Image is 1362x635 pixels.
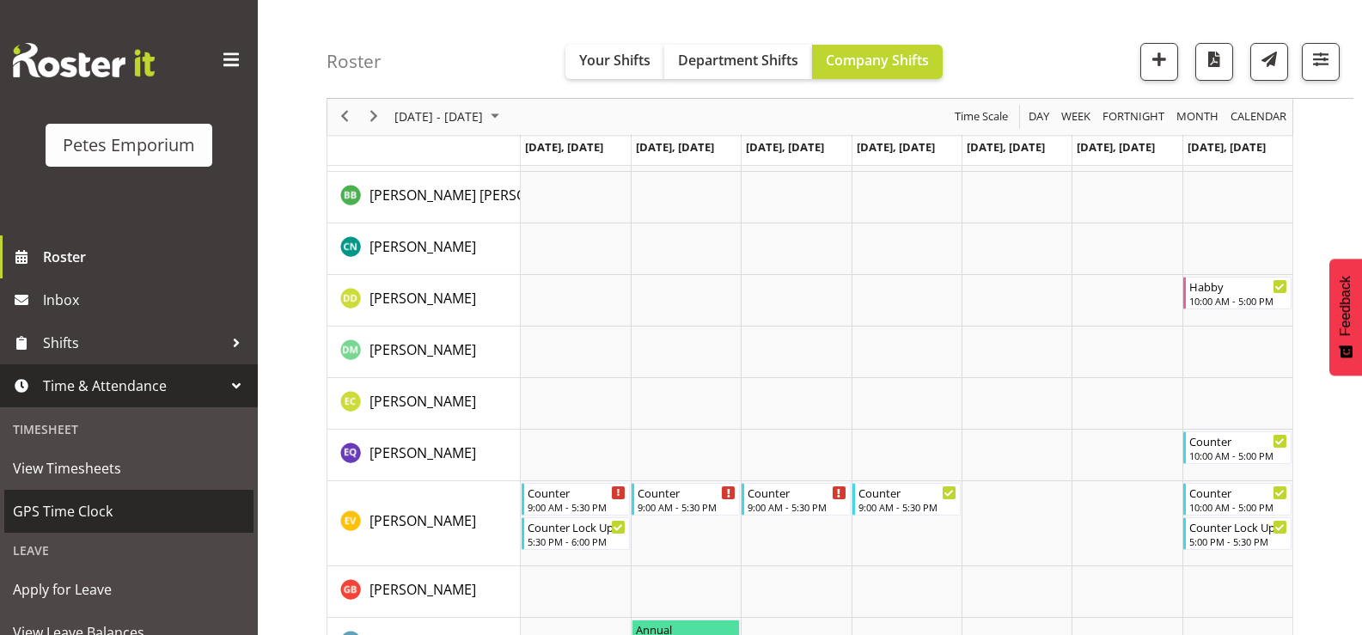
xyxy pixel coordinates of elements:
[370,580,476,599] span: [PERSON_NAME]
[327,327,521,378] td: David McAuley resource
[43,330,223,356] span: Shifts
[1183,277,1292,309] div: Danielle Donselaar"s event - Habby Begin From Sunday, August 31, 2025 at 10:00:00 AM GMT+12:00 En...
[852,483,961,516] div: Eva Vailini"s event - Counter Begin From Thursday, August 28, 2025 at 9:00:00 AM GMT+12:00 Ends A...
[1189,534,1287,548] div: 5:00 PM - 5:30 PM
[43,287,249,313] span: Inbox
[370,186,586,205] span: [PERSON_NAME] [PERSON_NAME]
[327,223,521,275] td: Christine Neville resource
[1338,276,1353,336] span: Feedback
[4,412,253,447] div: Timesheet
[632,483,740,516] div: Eva Vailini"s event - Counter Begin From Tuesday, August 26, 2025 at 9:00:00 AM GMT+12:00 Ends At...
[43,373,223,399] span: Time & Attendance
[4,490,253,533] a: GPS Time Clock
[952,107,1011,128] button: Time Scale
[370,236,476,257] a: [PERSON_NAME]
[370,185,586,205] a: [PERSON_NAME] [PERSON_NAME]
[1189,449,1287,462] div: 10:00 AM - 5:00 PM
[528,484,626,501] div: Counter
[13,43,155,77] img: Rosterit website logo
[1229,107,1288,128] span: calendar
[1302,43,1340,81] button: Filter Shifts
[565,45,664,79] button: Your Shifts
[327,172,521,223] td: Beena Beena resource
[1189,432,1287,449] div: Counter
[638,500,736,514] div: 9:00 AM - 5:30 PM
[327,566,521,618] td: Gillian Byford resource
[370,510,476,531] a: [PERSON_NAME]
[333,107,357,128] button: Previous
[522,517,630,550] div: Eva Vailini"s event - Counter Lock Up Begin From Monday, August 25, 2025 at 5:30:00 PM GMT+12:00 ...
[1175,107,1220,128] span: Month
[1250,43,1288,81] button: Send a list of all shifts for the selected filtered period to all rostered employees.
[858,500,956,514] div: 9:00 AM - 5:30 PM
[678,51,798,70] span: Department Shifts
[327,430,521,481] td: Esperanza Querido resource
[370,443,476,462] span: [PERSON_NAME]
[1174,107,1222,128] button: Timeline Month
[370,289,476,308] span: [PERSON_NAME]
[392,107,507,128] button: August 2025
[812,45,943,79] button: Company Shifts
[1189,484,1287,501] div: Counter
[370,340,476,359] span: [PERSON_NAME]
[370,511,476,530] span: [PERSON_NAME]
[370,579,476,600] a: [PERSON_NAME]
[1101,107,1166,128] span: Fortnight
[4,447,253,490] a: View Timesheets
[1060,107,1092,128] span: Week
[953,107,1010,128] span: Time Scale
[370,443,476,463] a: [PERSON_NAME]
[1140,43,1178,81] button: Add a new shift
[522,483,630,516] div: Eva Vailini"s event - Counter Begin From Monday, August 25, 2025 at 9:00:00 AM GMT+12:00 Ends At ...
[579,51,650,70] span: Your Shifts
[528,518,626,535] div: Counter Lock Up
[370,339,476,360] a: [PERSON_NAME]
[388,99,510,135] div: August 25 - 31, 2025
[742,483,850,516] div: Eva Vailini"s event - Counter Begin From Wednesday, August 27, 2025 at 9:00:00 AM GMT+12:00 Ends ...
[1188,139,1266,155] span: [DATE], [DATE]
[1100,107,1168,128] button: Fortnight
[327,275,521,327] td: Danielle Donselaar resource
[967,139,1045,155] span: [DATE], [DATE]
[1189,518,1287,535] div: Counter Lock Up
[1077,139,1155,155] span: [DATE], [DATE]
[857,139,935,155] span: [DATE], [DATE]
[13,455,245,481] span: View Timesheets
[4,533,253,568] div: Leave
[1189,500,1287,514] div: 10:00 AM - 5:00 PM
[748,484,846,501] div: Counter
[370,392,476,411] span: [PERSON_NAME]
[363,107,386,128] button: Next
[528,534,626,548] div: 5:30 PM - 6:00 PM
[359,99,388,135] div: next period
[13,577,245,602] span: Apply for Leave
[43,244,249,270] span: Roster
[748,500,846,514] div: 9:00 AM - 5:30 PM
[13,498,245,524] span: GPS Time Clock
[1026,107,1053,128] button: Timeline Day
[1329,259,1362,376] button: Feedback - Show survey
[638,484,736,501] div: Counter
[1027,107,1051,128] span: Day
[1189,294,1287,308] div: 10:00 AM - 5:00 PM
[826,51,929,70] span: Company Shifts
[370,391,476,412] a: [PERSON_NAME]
[746,139,824,155] span: [DATE], [DATE]
[525,139,603,155] span: [DATE], [DATE]
[636,139,714,155] span: [DATE], [DATE]
[664,45,812,79] button: Department Shifts
[327,481,521,566] td: Eva Vailini resource
[63,132,195,158] div: Petes Emporium
[4,568,253,611] a: Apply for Leave
[370,237,476,256] span: [PERSON_NAME]
[330,99,359,135] div: previous period
[1059,107,1094,128] button: Timeline Week
[327,378,521,430] td: Emma Croft resource
[1189,278,1287,295] div: Habby
[1195,43,1233,81] button: Download a PDF of the roster according to the set date range.
[1183,431,1292,464] div: Esperanza Querido"s event - Counter Begin From Sunday, August 31, 2025 at 10:00:00 AM GMT+12:00 E...
[528,500,626,514] div: 9:00 AM - 5:30 PM
[327,52,382,71] h4: Roster
[393,107,485,128] span: [DATE] - [DATE]
[370,288,476,308] a: [PERSON_NAME]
